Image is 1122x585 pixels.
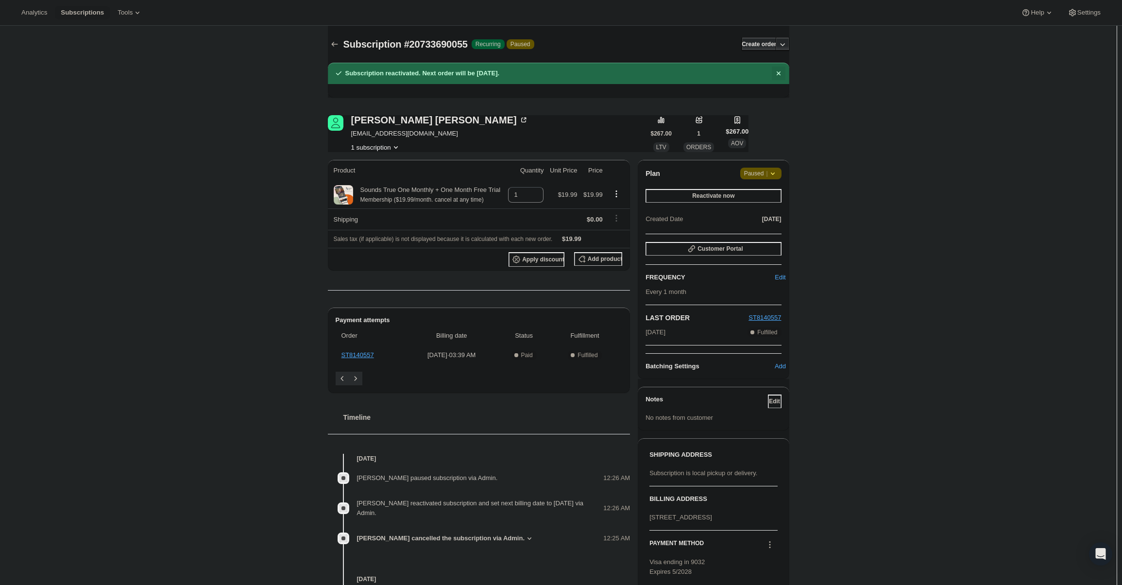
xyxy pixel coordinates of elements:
span: Apply discount [522,256,564,263]
span: $19.99 [562,235,581,242]
span: 12:26 AM [603,473,630,483]
button: Customer Portal [646,242,781,256]
span: Status [500,331,547,341]
span: Linda Watson [328,115,343,131]
button: Analytics [16,6,53,19]
span: Visa ending in 9032 Expires 5/2028 [649,558,705,575]
button: Dismiss notification [772,67,785,80]
button: Create order [742,37,776,51]
span: Create order [742,40,776,48]
span: [PERSON_NAME] cancelled the subscription via Admin. [357,533,525,543]
h2: Subscription reactivated. Next order will be [DATE]. [345,69,500,78]
span: $19.99 [583,191,603,198]
span: No notes from customer [646,414,713,421]
span: Subscription is local pickup or delivery. [649,469,757,477]
button: ST8140557 [748,313,781,323]
span: Add product [588,255,622,263]
span: [DATE] [762,215,782,223]
span: Add [775,361,786,371]
span: $19.99 [558,191,578,198]
span: [PERSON_NAME] paused subscription via Admin. [357,474,498,482]
span: Created Date [646,214,683,224]
span: AOV [731,140,743,147]
span: Billing date [408,331,494,341]
th: Unit Price [546,160,580,181]
span: Customer Portal [697,245,743,253]
span: Paused [510,40,530,48]
span: Sales tax (if applicable) is not displayed because it is calculated with each new order. [334,236,553,242]
span: 1 [697,130,700,138]
div: Open Intercom Messenger [1089,542,1112,566]
span: Paid [521,351,533,359]
span: [PERSON_NAME] reactivated subscription and set next billing date to [DATE] via Admin. [357,499,584,516]
button: Tools [112,6,148,19]
span: $267.00 [726,127,748,137]
th: Shipping [328,208,505,230]
span: Tools [118,9,133,17]
span: ORDERS [686,144,711,151]
h3: SHIPPING ADDRESS [649,450,777,460]
h3: PAYMENT METHOD [649,539,704,552]
button: $267.00 [651,127,672,140]
h4: [DATE] [328,454,630,464]
button: Add product [574,252,622,266]
span: Paused [744,169,778,178]
span: LTV [656,144,666,151]
span: Help [1031,9,1044,17]
span: Subscription #20733690055 [343,39,468,50]
th: Quantity [505,160,547,181]
button: Shipping actions [609,213,624,224]
button: 1 [692,127,706,140]
span: Fulfilled [757,328,777,336]
span: Every 1 month [646,288,686,295]
span: | [766,170,767,177]
h2: Plan [646,169,660,178]
img: product img [334,185,353,205]
h6: Batching Settings [646,361,779,371]
span: Subscriptions [61,9,104,17]
nav: Pagination [336,372,623,385]
span: [DATE] [646,327,665,337]
span: $0.00 [587,216,603,223]
span: 12:25 AM [603,533,630,543]
span: Fulfilled [578,351,597,359]
button: Product actions [351,142,401,152]
button: Add [774,359,787,374]
h3: Notes [646,395,767,408]
span: $267.00 [651,130,672,138]
th: Product [328,160,505,181]
button: Apply discount [509,252,564,267]
button: [PERSON_NAME] cancelled the subscription via Admin. [357,533,535,543]
h2: LAST ORDER [646,313,748,323]
h3: BILLING ADDRESS [649,494,777,504]
a: ST8140557 [748,314,781,321]
th: Order [336,325,406,346]
button: Help [1015,6,1059,19]
span: Settings [1077,9,1101,17]
button: Subscriptions [55,6,110,19]
span: Analytics [21,9,47,17]
h2: Payment attempts [336,315,623,325]
h4: [DATE] [328,574,630,584]
button: Settings [1062,6,1106,19]
span: Edit [775,273,785,282]
button: Reactivate now [646,189,781,203]
span: [STREET_ADDRESS] [649,514,712,521]
span: [DATE] · 03:39 AM [408,350,494,360]
button: Subscriptions [328,37,341,51]
div: Sounds True One Monthly + One Month Free Trial [353,185,501,205]
span: Fulfillment [553,331,616,341]
span: 12:26 AM [603,503,630,513]
span: Edit [769,397,780,405]
span: Reactivate now [692,192,734,200]
div: [PERSON_NAME] [PERSON_NAME] [351,115,528,125]
th: Price [580,160,605,181]
h2: Timeline [343,413,630,422]
button: Product actions [609,189,624,199]
button: [DATE] [762,212,782,226]
h2: FREQUENCY [646,273,779,282]
small: Membership ($19.99/month. cancel at any time) [360,196,484,203]
button: Edit [768,395,782,408]
span: Recurring [476,40,501,48]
